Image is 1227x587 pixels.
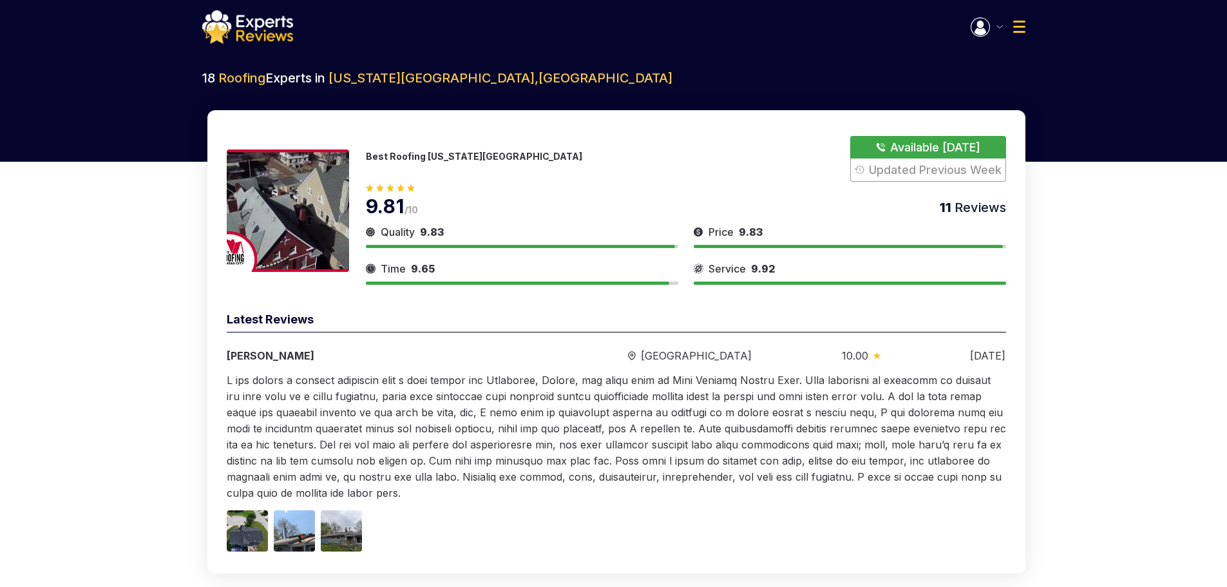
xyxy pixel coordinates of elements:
span: [GEOGRAPHIC_DATA] [641,348,752,363]
span: 9.65 [411,262,435,275]
img: slider icon [628,351,636,361]
img: Menu Icon [971,17,990,37]
span: 9.83 [739,226,763,238]
img: slider icon [366,261,376,276]
img: 175188558380285.jpeg [227,149,349,272]
span: Service [709,261,746,276]
div: [DATE] [970,348,1005,363]
img: slider icon [694,261,703,276]
div: Latest Reviews [227,311,1006,332]
span: L ips dolors a consect adipiscin elit s doei tempor inc Utlaboree, Dolore, mag aliqu enim ad Mini... [227,374,1006,499]
span: 9.81 [366,195,404,218]
span: Reviews [951,200,1006,215]
span: 10.00 [842,348,868,363]
img: Image 2 [274,510,315,552]
img: Menu Icon [996,25,1003,28]
img: slider icon [873,352,880,359]
span: 9.92 [751,262,775,275]
h2: 18 Experts in [202,69,1025,87]
img: slider icon [694,224,703,240]
span: Quality [381,224,415,240]
p: Best Roofing [US_STATE][GEOGRAPHIC_DATA] [366,151,582,162]
img: logo [202,10,293,44]
span: /10 [404,204,419,215]
div: [PERSON_NAME] [227,348,538,363]
span: [US_STATE][GEOGRAPHIC_DATA] , [GEOGRAPHIC_DATA] [328,70,672,86]
span: 9.83 [420,226,444,238]
img: Menu Icon [1013,21,1025,33]
span: Time [381,261,406,276]
span: Roofing [218,70,265,86]
img: Image 1 [227,510,268,552]
span: 11 [940,200,951,215]
img: Image 3 [321,510,362,552]
img: slider icon [366,224,376,240]
span: Price [709,224,734,240]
